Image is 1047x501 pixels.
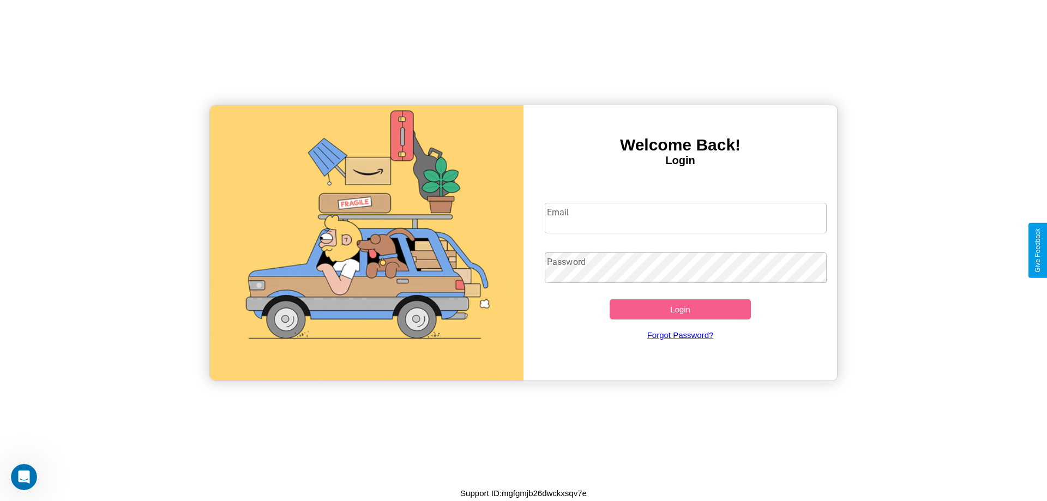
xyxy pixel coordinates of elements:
img: gif [210,105,523,381]
p: Support ID: mgfgmjb26dwckxsqv7e [460,486,587,500]
a: Forgot Password? [539,319,822,351]
h4: Login [523,154,837,167]
iframe: Intercom live chat [11,464,37,490]
button: Login [610,299,751,319]
h3: Welcome Back! [523,136,837,154]
div: Give Feedback [1034,228,1042,273]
